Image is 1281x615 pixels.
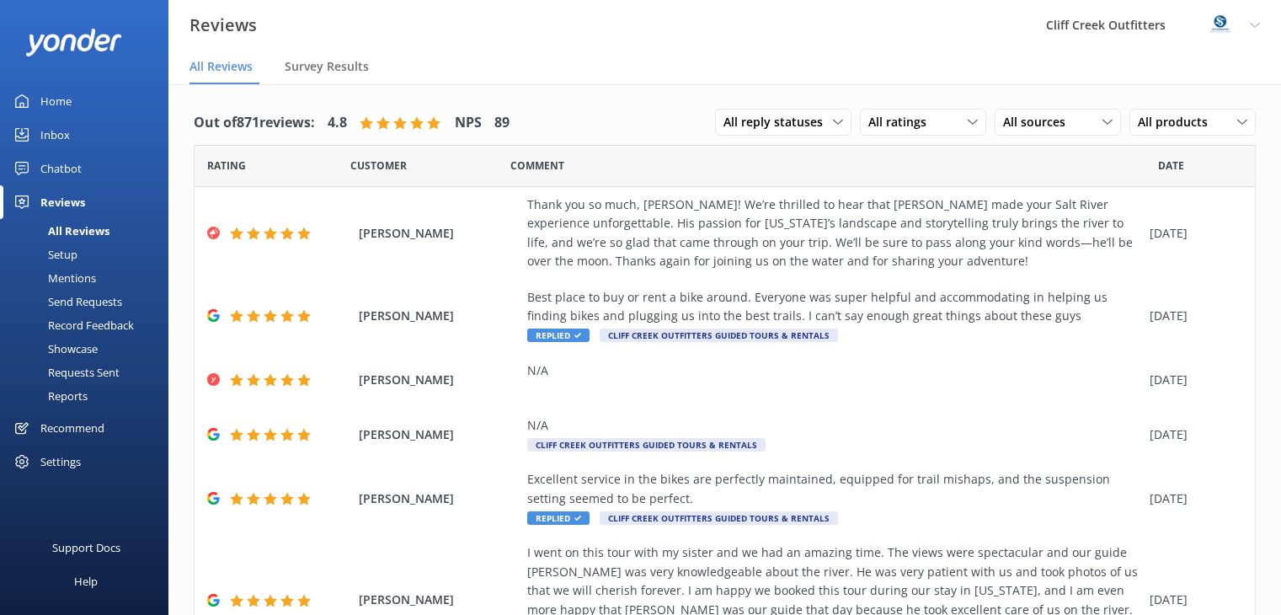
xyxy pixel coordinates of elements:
[1158,158,1184,174] span: Date
[10,219,109,243] div: All Reviews
[510,158,564,174] span: Question
[527,329,590,342] span: Replied
[74,564,98,598] div: Help
[723,113,833,131] span: All reply statuses
[1208,13,1233,38] img: 832-1757196605.png
[359,591,519,609] span: [PERSON_NAME]
[10,313,168,337] a: Record Feedback
[40,185,85,219] div: Reviews
[527,288,1141,326] div: Best place to buy or rent a bike around. Everyone was super helpful and accommodating in helping ...
[10,290,168,313] a: Send Requests
[1150,307,1234,325] div: [DATE]
[285,58,369,75] span: Survey Results
[600,329,838,342] span: Cliff Creek Outfitters Guided Tours & Rentals
[527,470,1141,508] div: Excellent service in the bikes are perfectly maintained, equipped for trail mishaps, and the susp...
[40,445,81,479] div: Settings
[600,511,838,525] span: Cliff Creek Outfitters Guided Tours & Rentals
[527,361,1141,380] div: N/A
[10,266,168,290] a: Mentions
[189,58,253,75] span: All Reviews
[1003,113,1076,131] span: All sources
[527,195,1141,271] div: Thank you so much, [PERSON_NAME]! We’re thrilled to hear that [PERSON_NAME] made your Salt River ...
[1150,489,1234,508] div: [DATE]
[1138,113,1218,131] span: All products
[359,489,519,508] span: [PERSON_NAME]
[10,361,168,384] a: Requests Sent
[359,425,519,444] span: [PERSON_NAME]
[10,266,96,290] div: Mentions
[10,384,88,408] div: Reports
[40,411,104,445] div: Recommend
[10,290,122,313] div: Send Requests
[1150,425,1234,444] div: [DATE]
[328,112,347,134] h4: 4.8
[10,337,168,361] a: Showcase
[359,371,519,389] span: [PERSON_NAME]
[10,243,77,266] div: Setup
[868,113,937,131] span: All ratings
[455,112,482,134] h4: NPS
[40,84,72,118] div: Home
[40,118,70,152] div: Inbox
[25,29,122,56] img: yonder-white-logo.png
[10,337,98,361] div: Showcase
[1150,591,1234,609] div: [DATE]
[207,158,246,174] span: Date
[52,531,120,564] div: Support Docs
[494,112,510,134] h4: 89
[1150,224,1234,243] div: [DATE]
[350,158,407,174] span: Date
[10,219,168,243] a: All Reviews
[189,12,257,39] h3: Reviews
[527,511,590,525] span: Replied
[10,384,168,408] a: Reports
[10,243,168,266] a: Setup
[10,313,134,337] div: Record Feedback
[527,416,1141,435] div: N/A
[194,112,315,134] h4: Out of 871 reviews:
[359,224,519,243] span: [PERSON_NAME]
[10,361,120,384] div: Requests Sent
[359,307,519,325] span: [PERSON_NAME]
[527,438,766,452] span: Cliff Creek Outfitters Guided Tours & Rentals
[1150,371,1234,389] div: [DATE]
[40,152,82,185] div: Chatbot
